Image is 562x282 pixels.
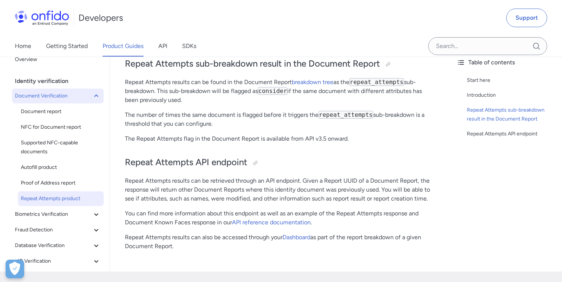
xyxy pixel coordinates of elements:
[12,207,104,222] button: Biometrics Verification
[15,74,107,89] div: Identity verification
[15,10,69,25] img: Onfido Logo
[18,191,104,206] a: Repeat Attempts product
[456,58,556,67] div: Table of contents
[15,257,92,266] span: eID Verification
[319,111,373,119] code: repeat_attempts
[12,52,104,67] a: Overview
[467,106,556,124] a: Repeat Attempts sub-breakdown result in the Document Report
[158,36,167,57] a: API
[428,37,547,55] input: Onfido search input field
[125,110,436,128] p: The number of times the same document is flagged before it triggers the sub-breakdown is a thresh...
[103,36,143,57] a: Product Guides
[125,176,436,203] p: Repeat Attempts results can be retrieved through an API endpoint. Given a Report UUID of a Docume...
[15,210,92,219] span: Biometrics Verification
[21,179,101,188] span: Proof of Address report
[12,254,104,269] button: eID Verification
[506,9,547,27] a: Support
[292,78,333,86] a: breakdown tree
[21,194,101,203] span: Repeat Attempts product
[467,76,556,85] a: Start here
[467,129,556,138] a: Repeat Attempts API endpoint
[125,134,436,143] p: The Repeat Attempts flag in the Document Report is available from API v3.5 onward.
[21,138,101,156] span: Supported NFC-capable documents
[12,238,104,253] button: Database Verification
[18,176,104,190] a: Proof of Address report
[15,241,92,250] span: Database Verification
[125,156,436,169] h2: Repeat Attempts API endpoint
[12,222,104,237] button: Fraud Detection
[18,160,104,175] a: Autofill product
[15,92,92,100] span: Document Verification
[21,107,101,116] span: Document report
[15,36,31,57] a: Home
[282,234,310,241] a: Dashboard
[18,120,104,135] a: NFC for Document report
[12,89,104,103] button: Document Verification
[125,233,436,251] p: Repeat Attempts results can also be accessed through your as part of the report breakdown of a gi...
[125,78,436,105] p: Repeat Attempts results can be found in the Document Report as the sub-breakdown. This sub-breakd...
[15,225,92,234] span: Fraud Detection
[125,209,436,227] p: You can find more information about this endpoint as well as an example of the Repeat Attempts re...
[21,123,101,132] span: NFC for Document report
[18,104,104,119] a: Document report
[258,87,287,95] code: consider
[18,135,104,159] a: Supported NFC-capable documents
[78,12,123,24] h1: Developers
[232,219,311,226] a: API reference documentation
[6,260,24,278] button: Open Preferences
[15,55,101,64] span: Overview
[467,91,556,100] a: Introduction
[46,36,88,57] a: Getting Started
[125,58,436,70] h2: Repeat Attempts sub-breakdown result in the Document Report
[182,36,196,57] a: SDKs
[6,260,24,278] div: Cookie Preferences
[349,78,404,86] code: repeat_attempts
[21,163,101,172] span: Autofill product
